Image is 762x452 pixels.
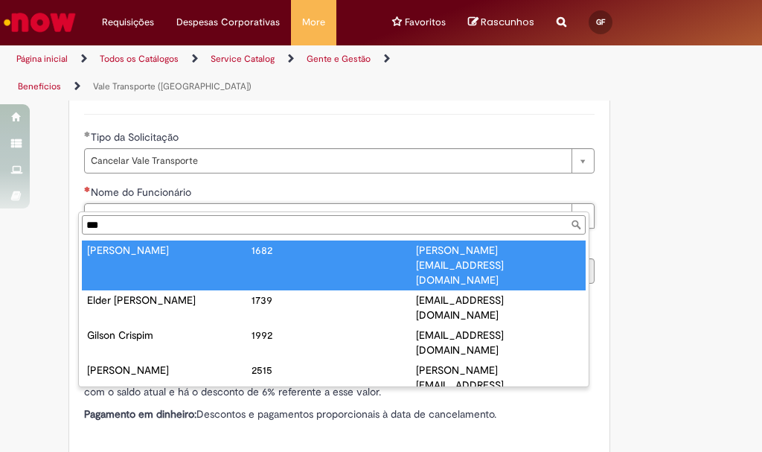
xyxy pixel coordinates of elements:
div: Elder [PERSON_NAME] [87,293,252,308]
div: 1682 [252,243,416,258]
div: 2515 [252,363,416,378]
div: 1739 [252,293,416,308]
div: [EMAIL_ADDRESS][DOMAIN_NAME] [416,293,580,322]
div: 1992 [252,328,416,343]
div: Gilson Crispim [87,328,252,343]
div: [EMAIL_ADDRESS][DOMAIN_NAME] [416,328,580,357]
div: [PERSON_NAME][EMAIL_ADDRESS][DOMAIN_NAME] [416,363,580,407]
div: [PERSON_NAME][EMAIL_ADDRESS][DOMAIN_NAME] [416,243,580,287]
ul: Nome do Funcionário [79,238,589,386]
div: [PERSON_NAME] [87,243,252,258]
div: [PERSON_NAME] [87,363,252,378]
